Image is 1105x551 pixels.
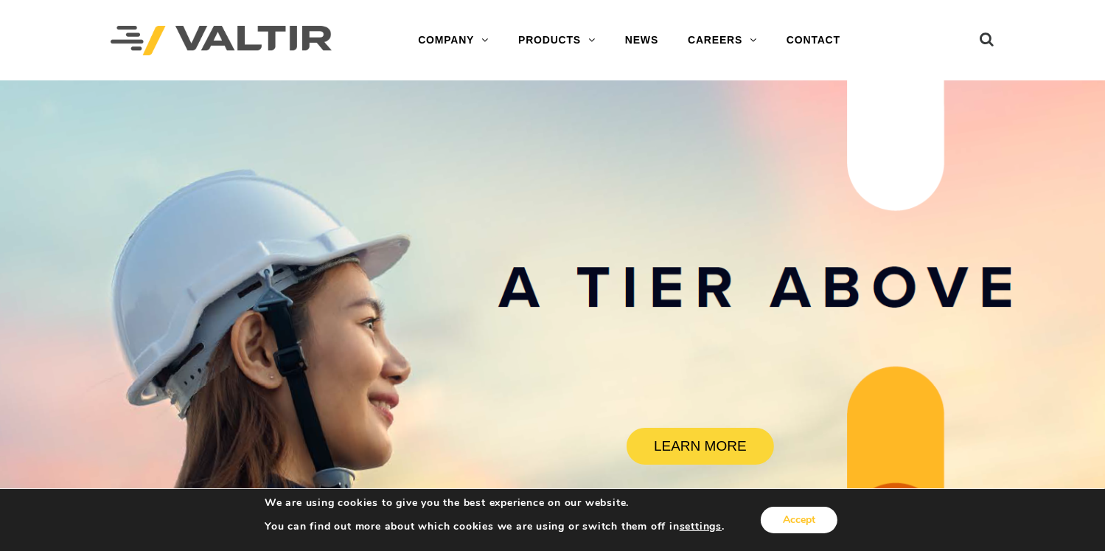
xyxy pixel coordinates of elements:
a: NEWS [610,26,673,55]
p: We are using cookies to give you the best experience on our website. [265,496,725,510]
img: Valtir [111,26,332,56]
a: LEARN MORE [627,428,774,465]
button: settings [680,520,722,533]
a: PRODUCTS [503,26,610,55]
a: CAREERS [673,26,772,55]
p: You can find out more about which cookies we are using or switch them off in . [265,520,725,533]
a: CONTACT [772,26,855,55]
button: Accept [761,507,837,533]
a: COMPANY [403,26,503,55]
